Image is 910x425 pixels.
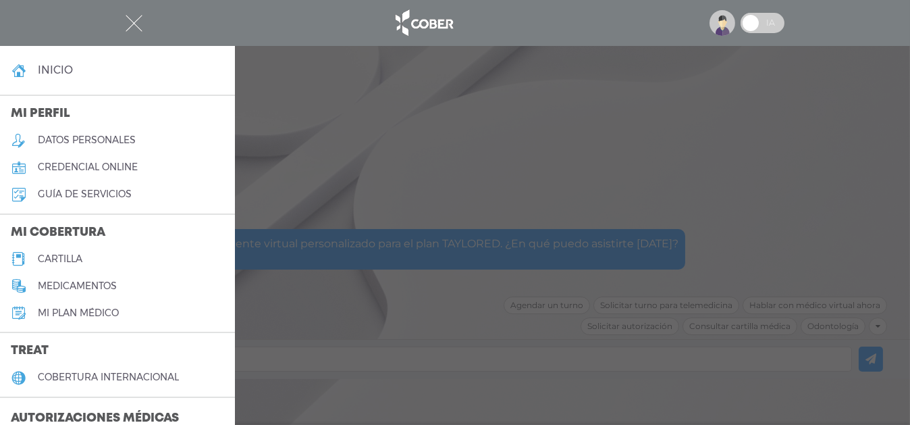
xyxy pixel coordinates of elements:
[388,7,459,39] img: logo_cober_home-white.png
[38,280,117,292] h5: medicamentos
[710,10,735,36] img: profile-placeholder.svg
[38,64,73,76] h4: inicio
[38,253,82,265] h5: cartilla
[38,307,119,319] h5: Mi plan médico
[126,15,142,32] img: Cober_menu-close-white.svg
[38,161,138,173] h5: credencial online
[38,189,132,200] h5: guía de servicios
[38,372,179,383] h5: cobertura internacional
[38,134,136,146] h5: datos personales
